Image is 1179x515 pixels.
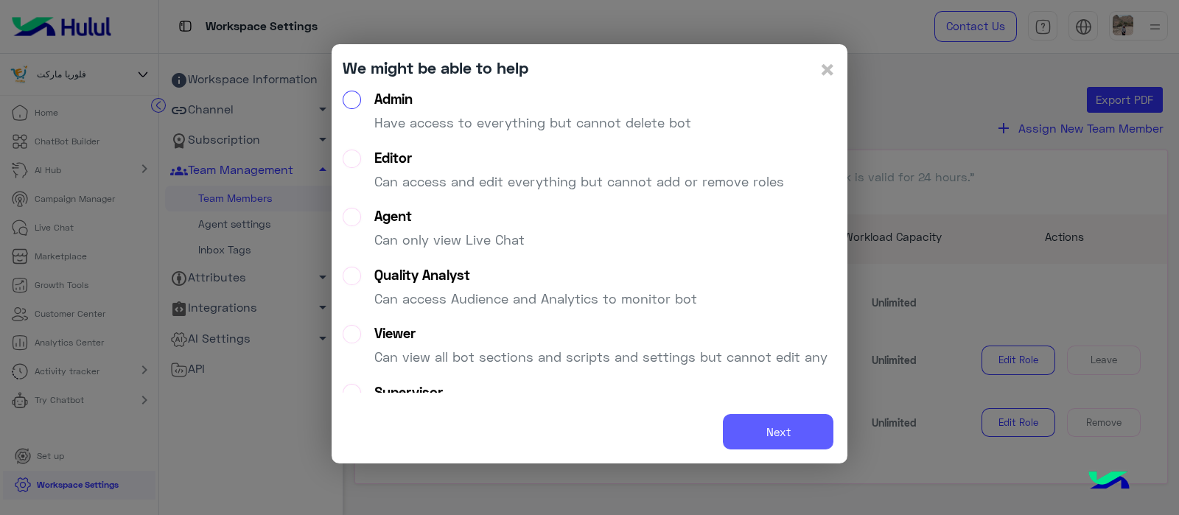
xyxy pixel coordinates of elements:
[819,55,836,83] button: Close
[723,414,833,450] button: Next
[374,150,784,167] div: Editor
[374,347,828,367] p: Can view all bot sections and scripts and settings but cannot edit any
[374,384,693,401] div: Supervisor
[374,208,525,225] div: Agent
[343,55,528,80] div: We might be able to help
[374,325,828,342] div: Viewer
[374,230,525,250] p: Can only view Live Chat
[374,113,691,133] p: Have access to everything but cannot delete bot
[1083,456,1135,508] img: hulul-logo.png
[819,52,836,85] span: ×
[374,289,697,309] p: Can access Audience and Analytics to monitor bot
[374,172,784,192] p: Can access and edit everything but cannot add or remove roles
[374,267,697,284] div: Quality Analyst
[374,91,691,108] div: Admin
